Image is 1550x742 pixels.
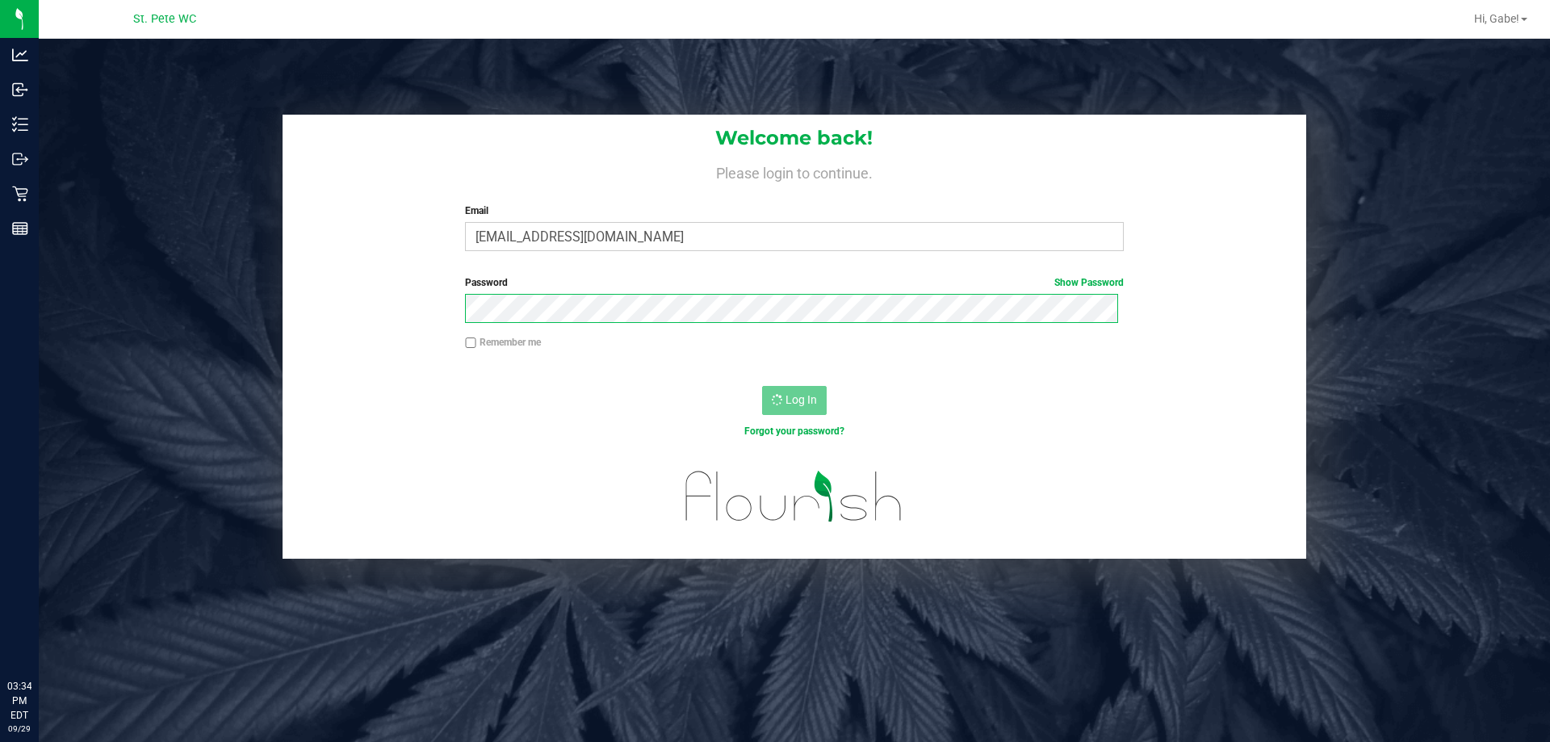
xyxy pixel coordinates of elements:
[1474,12,1519,25] span: Hi, Gabe!
[133,12,196,26] span: St. Pete WC
[7,679,31,723] p: 03:34 PM EDT
[12,186,28,202] inline-svg: Retail
[1054,277,1124,288] a: Show Password
[465,337,476,349] input: Remember me
[465,277,508,288] span: Password
[744,425,844,437] a: Forgot your password?
[7,723,31,735] p: 09/29
[465,203,1123,218] label: Email
[785,393,817,406] span: Log In
[465,335,541,350] label: Remember me
[283,161,1306,181] h4: Please login to continue.
[666,455,922,538] img: flourish_logo.svg
[12,151,28,167] inline-svg: Outbound
[12,116,28,132] inline-svg: Inventory
[283,128,1306,149] h1: Welcome back!
[12,47,28,63] inline-svg: Analytics
[12,220,28,237] inline-svg: Reports
[12,82,28,98] inline-svg: Inbound
[762,386,827,415] button: Log In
